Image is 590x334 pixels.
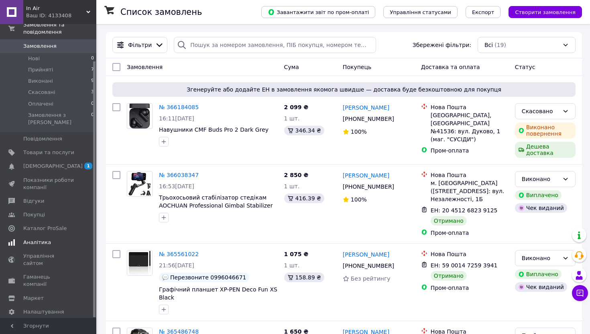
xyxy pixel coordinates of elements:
[383,6,458,18] button: Управління статусами
[23,211,45,218] span: Покупці
[515,282,567,292] div: Чек виданий
[466,6,501,18] button: Експорт
[116,86,572,94] span: Згенеруйте або додайте ЕН в замовлення якомога швидше — доставка буде безкоштовною для покупця
[91,89,94,96] span: 3
[91,100,94,108] span: 0
[23,149,74,156] span: Товари та послуги
[23,43,57,50] span: Замовлення
[159,262,194,269] span: 21:56[DATE]
[431,103,509,111] div: Нова Пошта
[23,308,64,316] span: Налаштування
[431,207,498,214] span: ЕН: 20 4512 6823 9125
[431,262,498,269] span: ЕН: 59 0014 7259 3941
[84,163,92,169] span: 1
[23,273,74,288] span: Гаманець компанії
[343,171,389,179] a: [PERSON_NAME]
[159,126,269,133] a: Навушники CMF Buds Pro 2 Dark Grey
[413,41,471,49] span: Збережені фільтри:
[91,66,94,73] span: 7
[28,66,53,73] span: Прийняті
[515,122,576,138] div: Виконано повернення
[421,64,480,70] span: Доставка та оплата
[472,9,494,15] span: Експорт
[341,113,396,124] div: [PHONE_NUMBER]
[284,64,299,70] span: Cума
[127,250,153,276] a: Фото товару
[23,135,62,143] span: Повідомлення
[28,55,40,62] span: Нові
[120,7,202,17] h1: Список замовлень
[494,42,506,48] span: (19)
[170,274,246,281] span: Перезвоните 0996046671
[127,250,152,275] img: Фото товару
[390,9,451,15] span: Управління статусами
[341,181,396,192] div: [PHONE_NUMBER]
[284,104,309,110] span: 2 099 ₴
[341,260,396,271] div: [PHONE_NUMBER]
[162,274,169,281] img: :speech_balloon:
[431,271,467,281] div: Отримано
[431,179,509,203] div: м. [GEOGRAPHIC_DATA] ([STREET_ADDRESS]: вул. Незалежності, 1Б
[509,6,582,18] button: Створити замовлення
[515,203,567,213] div: Чек виданий
[127,103,153,129] a: Фото товару
[284,126,324,135] div: 346.34 ₴
[23,295,44,302] span: Маркет
[23,163,83,170] span: [DEMOGRAPHIC_DATA]
[268,8,369,16] span: Завантажити звіт по пром-оплаті
[127,64,163,70] span: Замовлення
[91,55,94,62] span: 0
[515,269,562,279] div: Виплачено
[159,194,273,225] a: Трьохосьовий стабілізатор стедікам AOCHUAN Professional Gimbal Stabilizer для Smartphone SMART X ...
[431,250,509,258] div: Нова Пошта
[431,171,509,179] div: Нова Пошта
[351,196,367,203] span: 100%
[26,5,86,12] span: In Air
[129,104,151,128] img: Фото товару
[159,172,199,178] a: № 366038347
[351,275,391,282] span: Без рейтингу
[431,216,467,226] div: Отримано
[515,64,535,70] span: Статус
[23,225,67,232] span: Каталог ProSale
[23,198,44,205] span: Відгуки
[28,77,53,85] span: Виконані
[522,175,559,183] div: Виконано
[284,251,309,257] span: 1 075 ₴
[159,104,199,110] a: № 366184085
[431,284,509,292] div: Пром-оплата
[515,190,562,200] div: Виплачено
[159,286,277,301] a: Графічний планшет XP-PEN Deco Fun XS Black
[159,251,199,257] a: № 365561022
[431,147,509,155] div: Пром-оплата
[343,64,371,70] span: Покупець
[343,104,389,112] a: [PERSON_NAME]
[23,253,74,267] span: Управління сайтом
[127,171,152,196] img: Фото товару
[284,172,309,178] span: 2 850 ₴
[484,41,493,49] span: Всі
[284,183,300,189] span: 1 шт.
[284,193,324,203] div: 416.39 ₴
[431,111,509,143] div: [GEOGRAPHIC_DATA], [GEOGRAPHIC_DATA] №41536: вул. Дуково, 1 (маг. "СУСІДИ")
[28,100,53,108] span: Оплачені
[127,171,153,197] a: Фото товару
[522,107,559,116] div: Скасовано
[261,6,375,18] button: Завантажити звіт по пром-оплаті
[174,37,376,53] input: Пошук за номером замовлення, ПІБ покупця, номером телефону, Email, номером накладної
[343,250,389,259] a: [PERSON_NAME]
[159,115,194,122] span: 16:11[DATE]
[91,112,94,126] span: 0
[23,239,51,246] span: Аналітика
[28,89,55,96] span: Скасовані
[26,12,96,19] div: Ваш ID: 4133408
[23,177,74,191] span: Показники роботи компанії
[159,183,194,189] span: 16:53[DATE]
[515,142,576,158] div: Дешева доставка
[91,77,94,85] span: 9
[28,112,91,126] span: Замовлення з [PERSON_NAME]
[284,115,300,122] span: 1 шт.
[431,229,509,237] div: Пром-оплата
